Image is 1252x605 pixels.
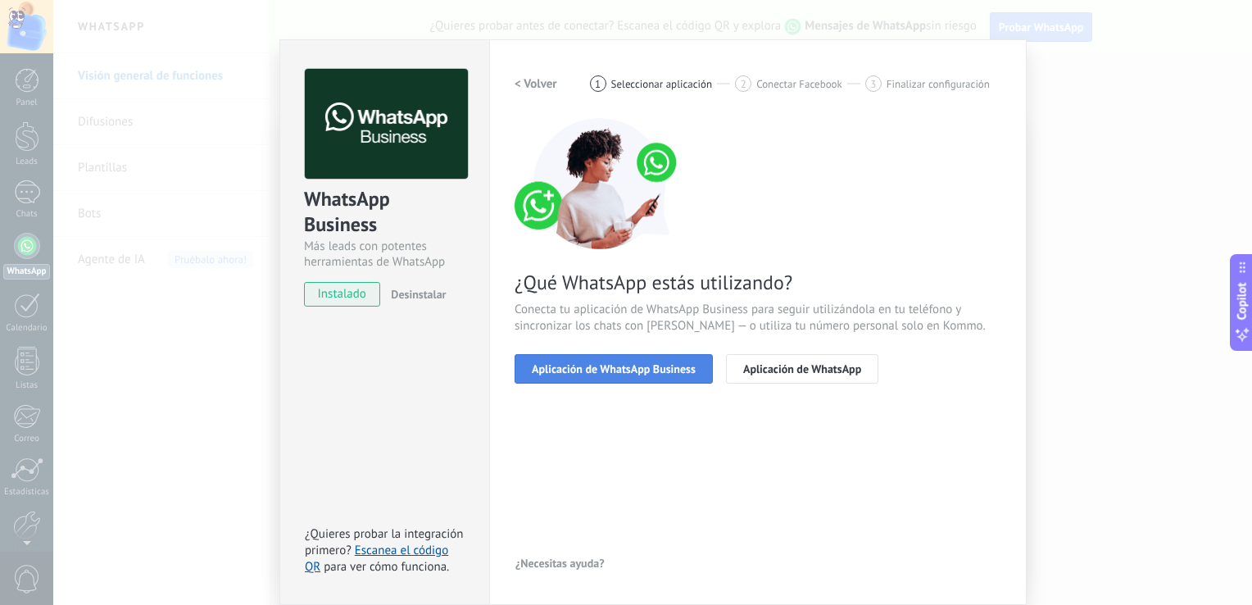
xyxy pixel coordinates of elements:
span: Conectar Facebook [756,78,842,90]
span: Seleccionar aplicación [611,78,713,90]
span: instalado [305,282,379,307]
button: ¿Necesitas ayuda? [515,551,606,575]
button: < Volver [515,69,557,98]
span: ¿Necesitas ayuda? [515,557,605,569]
span: para ver cómo funciona. [324,559,449,575]
span: Desinstalar [391,287,446,302]
h2: < Volver [515,76,557,92]
span: Aplicación de WhatsApp Business [532,363,696,375]
span: Conecta tu aplicación de WhatsApp Business para seguir utilizándola en tu teléfono y sincronizar ... [515,302,1001,334]
button: Aplicación de WhatsApp Business [515,354,713,384]
a: Escanea el código QR [305,543,448,575]
span: Finalizar configuración [887,78,990,90]
span: Aplicación de WhatsApp [743,363,861,375]
button: Aplicación de WhatsApp [726,354,878,384]
div: WhatsApp Business [304,186,465,239]
button: Desinstalar [384,282,446,307]
div: Más leads con potentes herramientas de WhatsApp [304,239,465,270]
span: ¿Quieres probar la integración primero? [305,526,464,558]
span: 3 [870,77,876,91]
img: logo_main.png [305,69,468,180]
span: ¿Qué WhatsApp estás utilizando? [515,270,1001,295]
span: 1 [595,77,601,91]
span: 2 [741,77,746,91]
span: Copilot [1234,283,1250,321]
img: connect number [515,118,687,249]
